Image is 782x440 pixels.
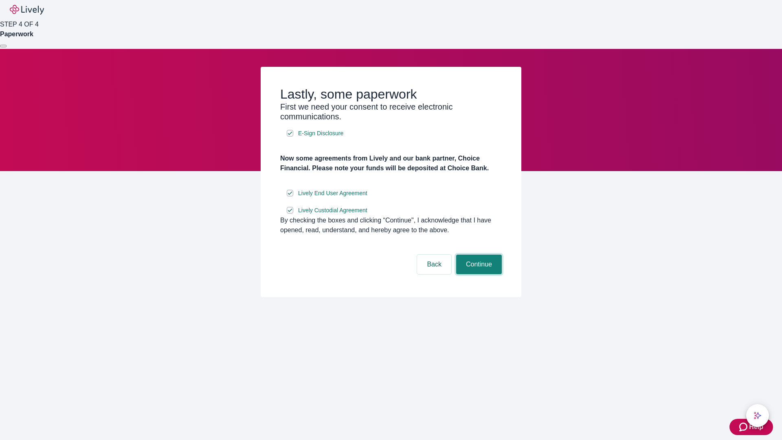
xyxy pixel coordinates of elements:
[298,129,343,138] span: E-Sign Disclosure
[729,419,773,435] button: Zendesk support iconHelp
[280,102,502,121] h3: First we need your consent to receive electronic communications.
[749,422,763,432] span: Help
[10,5,44,15] img: Lively
[280,86,502,102] h2: Lastly, some paperwork
[297,188,369,198] a: e-sign disclosure document
[280,154,502,173] h4: Now some agreements from Lively and our bank partner, Choice Financial. Please note your funds wi...
[739,422,749,432] svg: Zendesk support icon
[298,189,367,198] span: Lively End User Agreement
[753,411,762,420] svg: Lively AI Assistant
[417,255,451,274] button: Back
[746,404,769,427] button: chat
[297,205,369,216] a: e-sign disclosure document
[456,255,502,274] button: Continue
[298,206,367,215] span: Lively Custodial Agreement
[297,128,345,139] a: e-sign disclosure document
[280,216,502,235] div: By checking the boxes and clicking “Continue", I acknowledge that I have opened, read, understand...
